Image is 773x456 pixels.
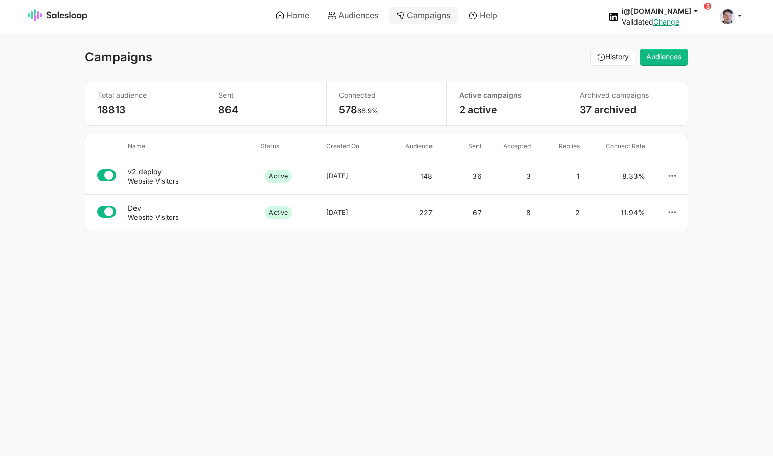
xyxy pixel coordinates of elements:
div: Audience [388,142,437,150]
div: v2 deploy [128,167,253,176]
div: Accepted [486,142,535,150]
a: Home [268,7,316,24]
div: 8 [486,202,535,223]
small: Website Visitors [128,213,179,221]
h1: Campaigns [85,50,152,64]
div: 11.94% [584,202,649,223]
p: 864 [218,104,314,117]
small: Website Visitors [128,177,179,185]
div: 1 [535,166,584,187]
div: Name [124,142,257,150]
p: Active campaigns [459,90,555,100]
div: 3 [486,166,535,187]
span: Active [265,170,292,183]
div: 2 [535,202,584,223]
a: DevWebsite Visitors [128,203,253,222]
div: 8.33% [584,166,649,187]
div: Validated [622,17,708,27]
div: Created on [322,142,388,150]
a: v2 deployWebsite Visitors [128,167,253,186]
div: Connect rate [584,142,649,150]
a: 2 active [459,104,497,116]
div: Sent [437,142,486,150]
small: 66.9% [357,107,378,115]
p: Connected [339,90,435,100]
p: 18813 [98,104,193,117]
p: 578 [339,104,435,117]
a: Change [653,17,679,26]
a: Campaigns [389,7,458,24]
div: 67 [437,202,486,223]
div: Replies [535,142,584,150]
p: Archived campaigns [580,90,675,100]
div: 227 [388,202,437,223]
img: Salesloop [28,9,88,21]
p: Total audience [98,90,193,100]
a: Audiences [321,7,385,24]
div: 36 [437,166,486,187]
a: 37 archived [580,104,636,116]
a: Help [462,7,505,24]
button: History [590,49,635,66]
div: Dev [128,203,253,213]
button: i@[DOMAIN_NAME] [622,6,708,16]
p: Sent [218,90,314,100]
small: [DATE] [326,172,348,180]
span: Active [265,206,292,219]
small: [DATE] [326,208,348,217]
div: Status [257,142,322,150]
a: Audiences [640,49,688,66]
div: 148 [388,166,437,187]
